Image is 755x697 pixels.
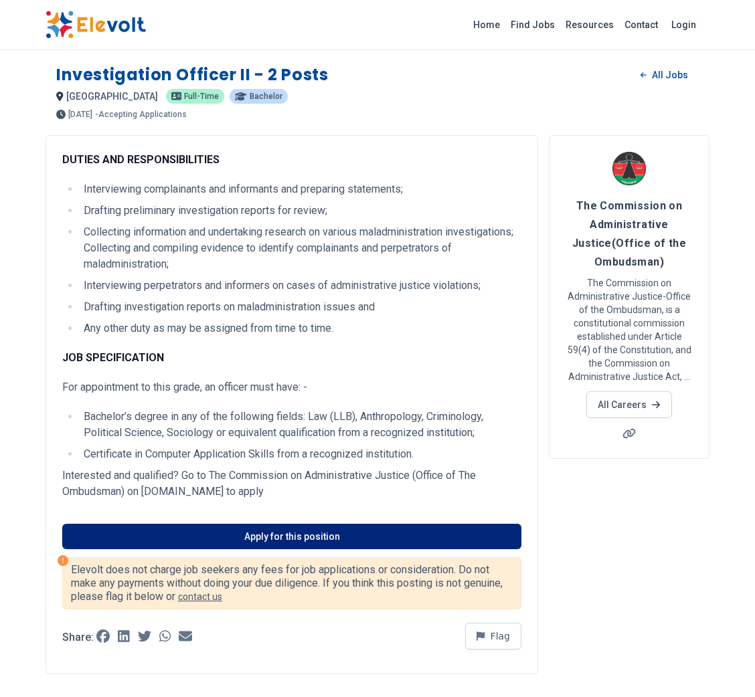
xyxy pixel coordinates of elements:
p: The Commission on Administrative Justice-Office of the Ombudsman, is a constitutional commission ... [566,276,693,383]
h1: Investigation Officer II - 2 Posts [56,64,328,86]
span: Full-time [184,92,219,100]
img: Elevolt [46,11,146,39]
img: The Commission on Administrative Justice(Office of the Ombudsman) [612,152,646,185]
a: Apply for this position [62,524,521,549]
strong: DUTIES AND RESPONSIBILITIES [62,153,220,166]
li: Drafting investigation reports on maladministration issues and [80,299,521,315]
a: Resources [560,14,619,35]
li: Any other duty as may be assigned from time to time. [80,320,521,336]
a: All Careers [586,391,671,418]
li: Interviewing complainants and informants and preparing statements; [80,181,521,197]
a: Home [468,14,505,35]
p: Share: [62,632,94,643]
button: Flag [465,623,521,650]
a: Login [663,11,704,38]
a: All Jobs [630,65,699,85]
li: Drafting preliminary investigation reports for review; [80,203,521,219]
li: Bachelor’s degree in any of the following fields: Law (LLB), Anthropology, Criminology, Political... [80,409,521,441]
span: Bachelor [250,92,282,100]
p: Elevolt does not charge job seekers any fees for job applications or consideration. Do not make a... [71,563,513,603]
a: Find Jobs [505,14,560,35]
li: Collecting information and undertaking research on various maladministration investigations; Coll... [80,224,521,272]
p: Interested and qualified? Go to The Commission on Administrative Justice (Office of The Ombudsman... [62,468,521,500]
span: [GEOGRAPHIC_DATA] [66,91,158,102]
li: Interviewing perpetrators and informers on cases of administrative justice violations; [80,278,521,294]
iframe: Chat Widget [688,633,755,697]
a: Contact [619,14,663,35]
span: [DATE] [68,110,92,118]
p: - Accepting Applications [95,110,187,118]
p: For appointment to this grade, an officer must have: - [62,379,521,395]
li: Certificate in Computer Application Skills from a recognized institution. [80,446,521,462]
span: The Commission on Administrative Justice(Office of the Ombudsman) [572,199,686,268]
strong: JOB SPECIFICATION [62,351,164,364]
a: contact us [178,591,222,602]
